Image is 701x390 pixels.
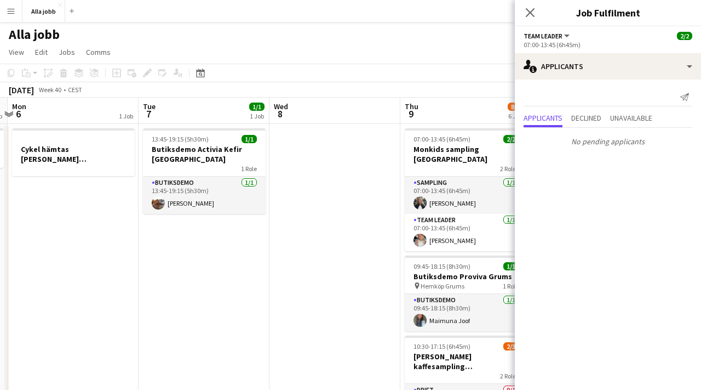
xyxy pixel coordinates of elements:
[9,26,60,43] h1: Alla jobb
[272,108,288,120] span: 8
[405,144,527,164] h3: Monkids sampling [GEOGRAPHIC_DATA]
[413,262,470,270] span: 09:45-18:15 (8h30m)
[54,45,79,59] a: Jobs
[421,282,464,290] span: Hemköp Grums
[413,342,470,351] span: 10:30-17:15 (6h45m)
[68,86,82,94] div: CEST
[405,272,527,281] h3: Butiksdemo Proviva Grums
[4,45,28,59] a: View
[152,135,209,143] span: 13:45-19:15 (5h30m)
[405,214,527,251] app-card-role: Team Leader1/107:00-13:45 (6h45m)[PERSON_NAME]
[143,128,266,214] app-job-card: 13:45-19:15 (5h30m)1/1Butiksdemo Activia Kefir [GEOGRAPHIC_DATA]1 RoleButiksdemo1/113:45-19:15 (5...
[274,101,288,111] span: Wed
[12,101,26,111] span: Mon
[524,32,562,40] span: Team Leader
[249,103,265,111] span: 1/1
[405,177,527,214] app-card-role: Sampling1/107:00-13:45 (6h45m)[PERSON_NAME]
[141,108,156,120] span: 7
[59,47,75,57] span: Jobs
[143,177,266,214] app-card-role: Butiksdemo1/113:45-19:15 (5h30m)[PERSON_NAME]
[405,256,527,331] app-job-card: 09:45-18:15 (8h30m)1/1Butiksdemo Proviva Grums Hemköp Grums1 RoleButiksdemo1/109:45-18:15 (8h30m)...
[405,128,527,251] app-job-card: 07:00-13:45 (6h45m)2/2Monkids sampling [GEOGRAPHIC_DATA]2 RolesSampling1/107:00-13:45 (6h45m)[PER...
[515,132,701,151] p: No pending applicants
[503,282,519,290] span: 1 Role
[515,5,701,20] h3: Job Fulfilment
[143,101,156,111] span: Tue
[35,47,48,57] span: Edit
[31,45,52,59] a: Edit
[10,108,26,120] span: 6
[241,165,257,173] span: 1 Role
[12,144,135,164] h3: Cykel hämtas [PERSON_NAME] [GEOGRAPHIC_DATA]
[677,32,692,40] span: 2/2
[250,112,264,120] div: 1 Job
[503,342,519,351] span: 2/3
[524,41,692,49] div: 07:00-13:45 (6h45m)
[405,294,527,331] app-card-role: Butiksdemo1/109:45-18:15 (8h30m)Maimuna Joof
[610,114,652,122] span: Unavailable
[515,53,701,80] div: Applicants
[36,86,64,94] span: Week 40
[524,114,562,122] span: Applicants
[503,262,519,270] span: 1/1
[500,165,519,173] span: 2 Roles
[9,47,24,57] span: View
[413,135,470,143] span: 07:00-13:45 (6h45m)
[403,108,418,120] span: 9
[82,45,115,59] a: Comms
[242,135,257,143] span: 1/1
[503,135,519,143] span: 2/2
[12,128,135,176] app-job-card: Cykel hämtas [PERSON_NAME] [GEOGRAPHIC_DATA]
[508,103,526,111] span: 8/10
[9,84,34,95] div: [DATE]
[86,47,111,57] span: Comms
[119,112,133,120] div: 1 Job
[22,1,65,22] button: Alla jobb
[524,32,571,40] button: Team Leader
[508,112,526,120] div: 6 Jobs
[143,144,266,164] h3: Butiksdemo Activia Kefir [GEOGRAPHIC_DATA]
[405,101,418,111] span: Thu
[500,372,519,380] span: 2 Roles
[405,352,527,371] h3: [PERSON_NAME] kaffesampling [GEOGRAPHIC_DATA]
[571,114,601,122] span: Declined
